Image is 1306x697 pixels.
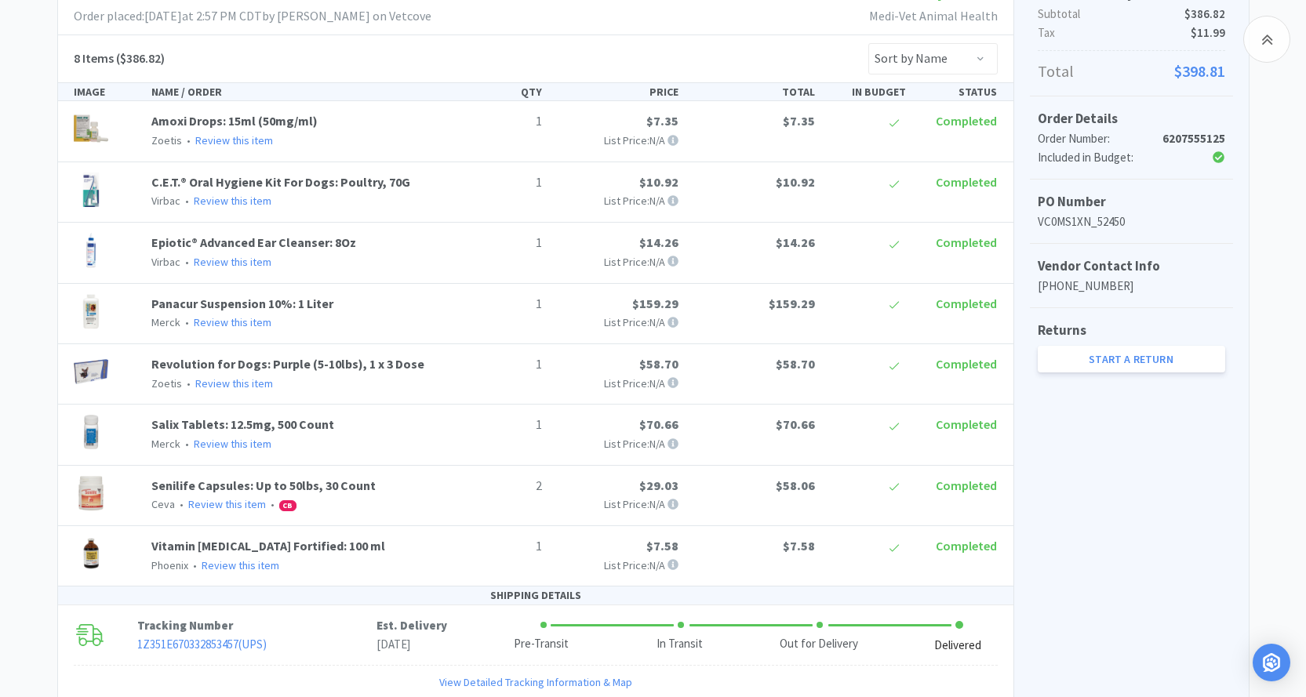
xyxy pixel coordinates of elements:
[151,255,180,269] span: Virbac
[1038,148,1162,167] div: Included in Budget:
[67,83,146,100] div: IMAGE
[151,296,333,311] a: Panacur Suspension 10%: 1 Liter
[555,192,678,209] p: List Price: N/A
[183,194,191,208] span: •
[639,234,678,250] span: $14.26
[74,49,165,69] h5: ($386.82)
[151,315,180,329] span: Merck
[74,172,108,207] img: 7924e6006fbb485c8ac85badbcca3d22_51198.jpeg
[183,437,191,451] span: •
[58,586,1013,604] div: SHIPPING DETAILS
[194,437,271,451] a: Review this item
[194,255,271,269] a: Review this item
[548,83,685,100] div: PRICE
[137,637,267,652] a: 1Z351E670332853457(UPS)
[151,376,182,390] span: Zoetis
[1038,320,1225,341] h5: Returns
[639,356,678,372] span: $58.70
[936,174,997,190] span: Completed
[151,174,410,190] a: C.E.T.® Oral Hygiene Kit For Dogs: Poultry, 70G
[151,356,424,372] a: Revolution for Dogs: Purple (5-10lbs), 1 x 3 Dose
[184,133,193,147] span: •
[934,637,981,655] div: Delivered
[1253,644,1290,681] div: Open Intercom Messenger
[776,477,815,493] span: $58.06
[145,83,457,100] div: NAME / ORDER
[1174,59,1225,84] span: $398.81
[1038,346,1225,372] a: Start a Return
[137,616,377,635] p: Tracking Number
[936,416,997,432] span: Completed
[183,315,191,329] span: •
[776,416,815,432] span: $70.66
[151,497,175,511] span: Ceva
[74,294,108,329] img: 488d33cc1088496d8489ac11a7071f4c_50078.jpeg
[151,416,334,432] a: Salix Tablets: 12.5mg, 500 Count
[1038,59,1225,84] p: Total
[74,415,108,449] img: 8cfdc56b89024731a7d16a67af56629a_49448.jpeg
[191,558,199,572] span: •
[1184,5,1225,24] span: $386.82
[194,315,271,329] a: Review this item
[268,497,277,511] span: •
[464,476,542,496] p: 2
[821,83,912,100] div: IN BUDGET
[464,415,542,435] p: 1
[74,476,108,510] img: fc6243b491434e1f8758a19ec24824c6_64131.jpeg
[646,538,678,554] span: $7.58
[1038,256,1225,277] h5: Vendor Contact Info
[936,113,997,129] span: Completed
[514,635,569,653] div: Pre-Transit
[555,132,678,149] p: List Price: N/A
[936,477,997,493] span: Completed
[936,296,997,311] span: Completed
[639,416,678,432] span: $70.66
[188,497,266,511] a: Review this item
[151,133,182,147] span: Zoetis
[555,557,678,574] p: List Price: N/A
[195,376,273,390] a: Review this item
[1191,24,1225,42] span: $11.99
[74,233,108,267] img: be75f520e2464e2c94ea7f040e8c9bd9_81625.jpeg
[936,234,997,250] span: Completed
[464,536,542,557] p: 1
[464,172,542,193] p: 1
[377,635,447,654] p: [DATE]
[464,294,542,314] p: 1
[1038,129,1162,148] div: Order Number:
[377,616,447,635] p: Est. Delivery
[1038,108,1225,129] h5: Order Details
[1038,277,1225,296] p: [PHONE_NUMBER]
[1038,24,1225,42] p: Tax
[783,113,815,129] span: $7.35
[457,83,548,100] div: QTY
[936,538,997,554] span: Completed
[464,354,542,375] p: 1
[783,538,815,554] span: $7.58
[657,635,703,653] div: In Transit
[74,536,108,571] img: a1d0846ec83047ff9a977d6c910bcf1c_69063.jpeg
[74,111,108,146] img: 8bb8164419b54b76953dd0132461f373_169590.jpeg
[151,437,180,451] span: Merck
[151,477,376,493] a: Senilife Capsules: Up to 50lbs, 30 Count
[639,477,678,493] span: $29.03
[464,233,542,253] p: 1
[1162,131,1225,146] strong: 6207555125
[555,253,678,270] p: List Price: N/A
[151,113,318,129] a: Amoxi Drops: 15ml (50mg/ml)
[776,174,815,190] span: $10.92
[74,6,431,27] p: Order placed: [DATE] at 2:57 PM CDT by [PERSON_NAME] on Vetcove
[184,376,193,390] span: •
[1038,212,1225,231] p: VC0MS1XN_52450
[555,375,678,392] p: List Price: N/A
[555,496,678,513] p: List Price: N/A
[632,296,678,311] span: $159.29
[780,635,858,653] div: Out for Delivery
[151,558,188,572] span: Phoenix
[151,234,356,250] a: Epiotic® Advanced Ear Cleanser: 8Oz
[439,673,632,691] a: View Detailed Tracking Information & Map
[776,356,815,372] span: $58.70
[1038,191,1225,212] h5: PO Number
[555,314,678,331] p: List Price: N/A
[464,111,542,132] p: 1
